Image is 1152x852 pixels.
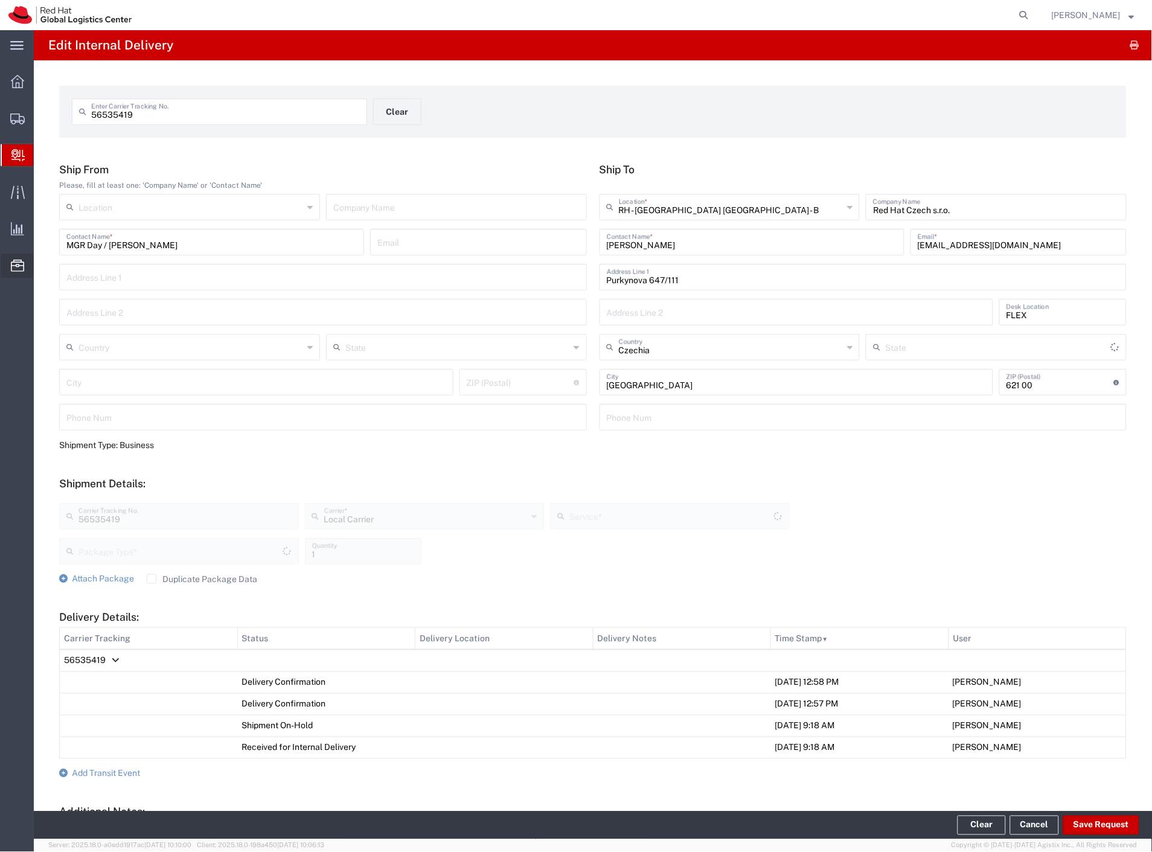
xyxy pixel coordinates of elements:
[72,769,140,778] span: Add Transit Event
[197,842,324,849] span: Client: 2025.18.0-198a450
[1010,816,1059,835] a: Cancel
[8,6,132,24] img: logo
[59,610,1127,623] h5: Delivery Details:
[59,439,587,452] div: Shipment Type: Business
[949,715,1127,737] td: [PERSON_NAME]
[771,627,949,650] th: Time Stamp
[958,816,1006,835] button: Clear
[771,671,949,693] td: [DATE] 12:58 PM
[59,627,1127,759] table: Delivery Details:
[59,477,1127,490] h5: Shipment Details:
[64,656,106,665] span: 56535419
[949,671,1127,693] td: [PERSON_NAME]
[600,163,1127,176] h5: Ship To
[1051,8,1135,22] button: [PERSON_NAME]
[415,627,594,650] th: Delivery Location
[237,715,415,737] td: Shipment On-Hold
[237,671,415,693] td: Delivery Confirmation
[60,627,238,650] th: Carrier Tracking
[59,180,587,191] div: Please, fill at least one: 'Company Name' or 'Contact Name'
[949,693,1127,715] td: [PERSON_NAME]
[952,841,1138,851] span: Copyright © [DATE]-[DATE] Agistix Inc., All Rights Reserved
[59,163,587,176] h5: Ship From
[48,842,191,849] span: Server: 2025.18.0-a0edd1917ac
[237,693,415,715] td: Delivery Confirmation
[771,715,949,737] td: [DATE] 9:18 AM
[1063,816,1139,835] button: Save Request
[144,842,191,849] span: [DATE] 10:10:00
[147,574,257,584] label: Duplicate Package Data
[48,30,173,60] h4: Edit Internal Delivery
[277,842,324,849] span: [DATE] 10:06:13
[949,627,1127,650] th: User
[237,627,415,650] th: Status
[771,737,949,758] td: [DATE] 9:18 AM
[59,806,1127,818] h5: Additional Notes:
[771,693,949,715] td: [DATE] 12:57 PM
[1052,8,1121,22] span: Filip Lizuch
[373,98,421,125] button: Clear
[237,737,415,758] td: Received for Internal Delivery
[949,737,1127,758] td: [PERSON_NAME]
[72,574,134,583] span: Attach Package
[593,627,771,650] th: Delivery Notes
